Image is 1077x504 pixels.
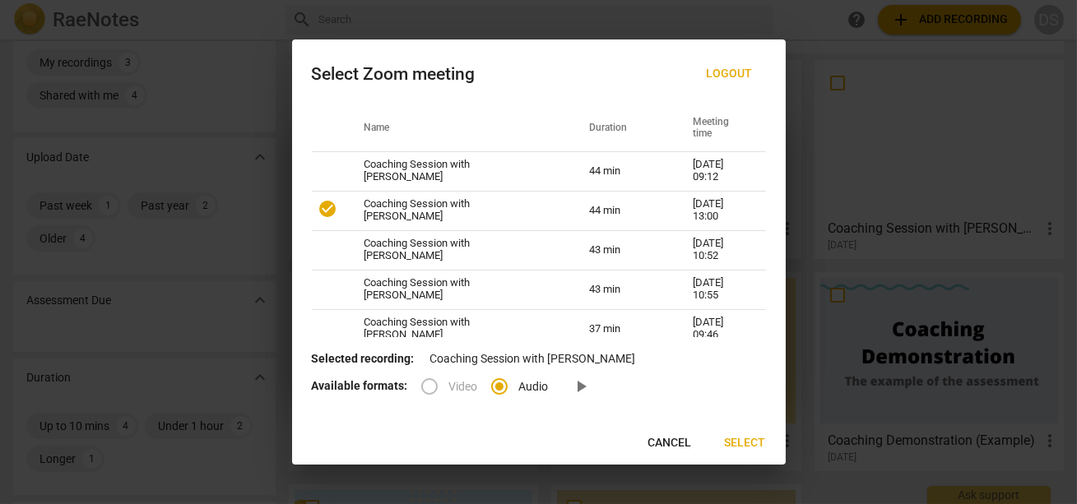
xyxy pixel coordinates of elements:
td: Coaching Session with [PERSON_NAME] [345,151,570,191]
span: Select [725,435,766,451]
td: [DATE] 10:55 [673,270,765,309]
span: Logout [707,66,753,82]
button: Cancel [635,428,705,458]
a: Preview [562,367,601,406]
span: play_arrow [572,377,592,396]
div: Select Zoom meeting [312,64,476,85]
td: Coaching Session with [PERSON_NAME] [345,191,570,230]
b: Available formats: [312,379,408,392]
button: Logout [694,59,766,89]
span: Cancel [648,435,692,451]
div: File type [421,379,562,392]
td: Coaching Session with [PERSON_NAME] [345,270,570,309]
td: [DATE] 09:12 [673,151,765,191]
td: [DATE] 13:00 [673,191,765,230]
button: Select [712,428,779,458]
th: Duration [569,105,673,151]
th: Name [345,105,570,151]
td: Coaching Session with [PERSON_NAME] [345,230,570,270]
td: 37 min [569,309,673,349]
td: 43 min [569,230,673,270]
b: Selected recording: [312,352,415,365]
p: Coaching Session with [PERSON_NAME] [312,350,766,368]
span: Audio [519,378,549,395]
td: [DATE] 10:52 [673,230,765,270]
td: 43 min [569,270,673,309]
span: check_circle [318,199,338,219]
td: 44 min [569,191,673,230]
td: [DATE] 09:46 [673,309,765,349]
th: Meeting time [673,105,765,151]
td: 44 min [569,151,673,191]
td: Coaching Session with [PERSON_NAME] [345,309,570,349]
span: Video [449,378,478,395]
